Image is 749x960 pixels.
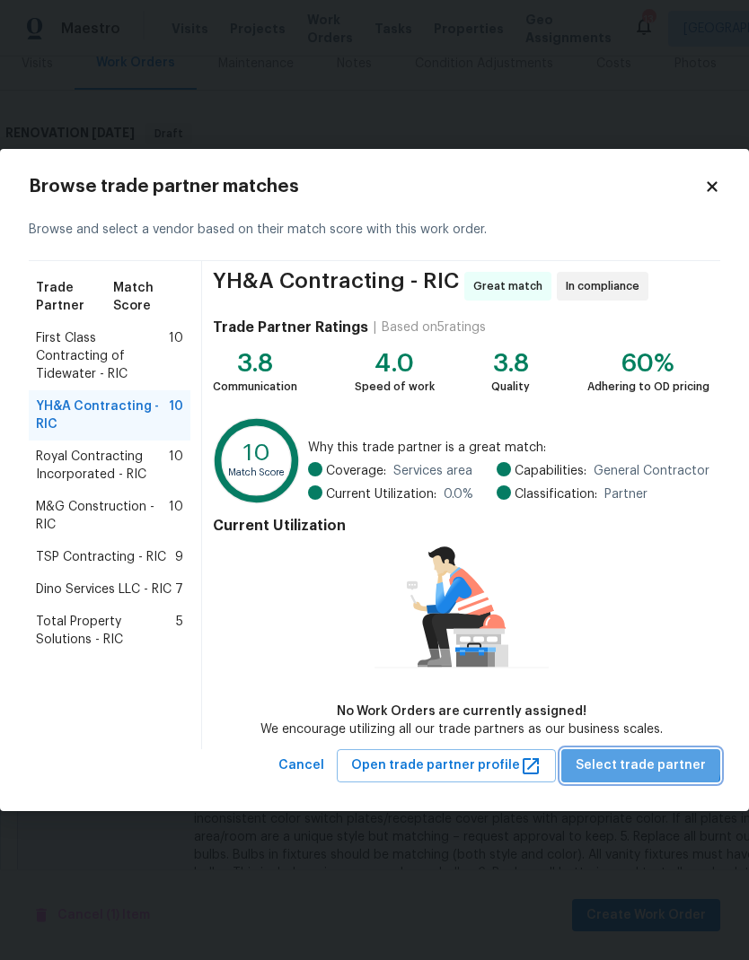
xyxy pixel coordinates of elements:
span: Match Score [113,279,183,315]
span: 0.0 % [444,485,473,503]
span: General Contractor [594,462,709,480]
span: Open trade partner profile [351,755,542,777]
span: Services area [393,462,472,480]
span: Royal Contracting Incorporated - RIC [36,448,169,484]
span: YH&A Contracting - RIC [36,397,169,433]
div: Browse and select a vendor based on their match score with this work order. [29,199,720,261]
div: 4.0 [355,354,435,372]
span: Great match [473,277,550,295]
span: Trade Partner [36,279,113,315]
span: 10 [169,329,183,383]
text: Match Score [228,467,286,477]
span: Cancel [278,755,324,777]
span: 10 [169,448,183,484]
span: TSP Contracting - RIC [36,548,166,566]
span: 10 [169,397,183,433]
span: M&G Construction - RIC [36,498,169,534]
button: Open trade partner profile [337,749,556,782]
span: 9 [175,548,183,566]
div: 60% [587,354,709,372]
div: 3.8 [213,354,297,372]
span: Current Utilization: [326,485,436,503]
span: Select trade partner [576,755,706,777]
span: Classification: [515,485,597,503]
text: 10 [243,441,270,466]
div: Quality [491,378,530,396]
button: Cancel [271,749,331,782]
span: In compliance [566,277,647,295]
span: 5 [176,613,183,649]
span: 10 [169,498,183,534]
h2: Browse trade partner matches [29,178,704,196]
span: 7 [175,580,183,598]
span: Total Property Solutions - RIC [36,613,176,649]
span: Coverage: [326,462,386,480]
div: Speed of work [355,378,435,396]
div: We encourage utilizing all our trade partners as our business scales. [260,720,663,738]
span: First Class Contracting of Tidewater - RIC [36,329,169,383]
div: Communication [213,378,297,396]
span: Why this trade partner is a great match: [308,439,709,457]
div: | [368,319,382,336]
div: 3.8 [491,354,530,372]
span: YH&A Contracting - RIC [213,272,459,301]
h4: Trade Partner Ratings [213,319,368,336]
span: Dino Services LLC - RIC [36,580,172,598]
div: Adhering to OD pricing [587,378,709,396]
div: Based on 5 ratings [382,319,486,336]
span: Capabilities: [515,462,586,480]
span: Partner [604,485,648,503]
div: No Work Orders are currently assigned! [260,703,663,720]
button: Select trade partner [561,749,720,782]
h4: Current Utilization [213,517,709,535]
